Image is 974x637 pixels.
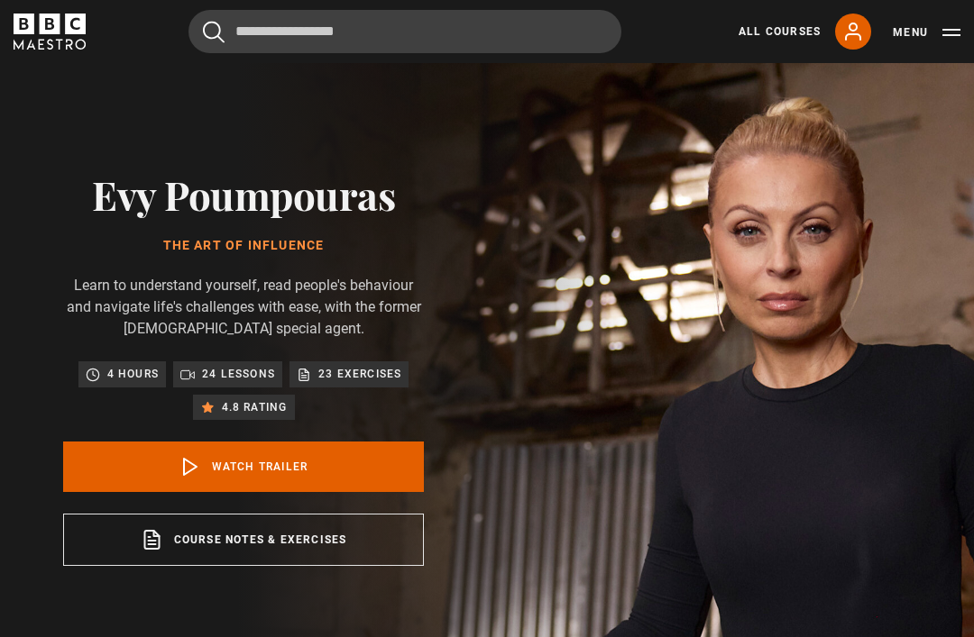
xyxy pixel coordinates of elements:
[63,275,424,340] p: Learn to understand yourself, read people's behaviour and navigate life's challenges with ease, w...
[107,365,159,383] p: 4 hours
[188,10,621,53] input: Search
[14,14,86,50] svg: BBC Maestro
[739,23,821,40] a: All Courses
[63,441,424,492] a: Watch Trailer
[202,365,275,383] p: 24 lessons
[222,398,288,416] p: 4.8 rating
[318,365,401,383] p: 23 exercises
[63,239,424,253] h1: The Art of Influence
[63,171,424,217] h2: Evy Poumpouras
[203,21,225,43] button: Submit the search query
[63,514,424,566] a: Course notes & exercises
[893,23,960,41] button: Toggle navigation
